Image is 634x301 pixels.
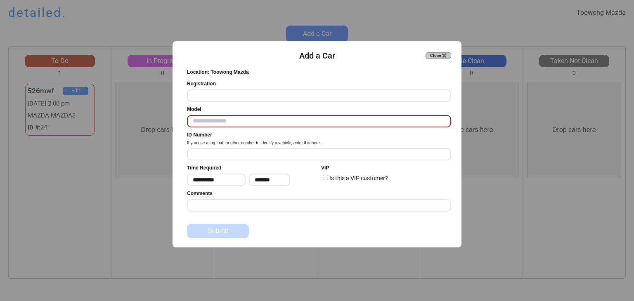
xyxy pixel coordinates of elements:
label: Is this a VIP customer? [329,175,388,181]
div: Time Required [187,165,221,172]
button: Close ✖️ [426,52,451,59]
div: ID Number [187,132,212,139]
div: If you use a tag, hat, or other number to identify a vehicle, enter this here. [187,140,321,146]
div: Comments [187,190,213,197]
div: Model [187,106,201,113]
div: VIP [321,165,329,172]
div: Add a Car [299,50,335,61]
div: Location: Toowong Mazda [187,69,249,76]
button: Submit [187,224,249,238]
div: Registration [187,80,216,87]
